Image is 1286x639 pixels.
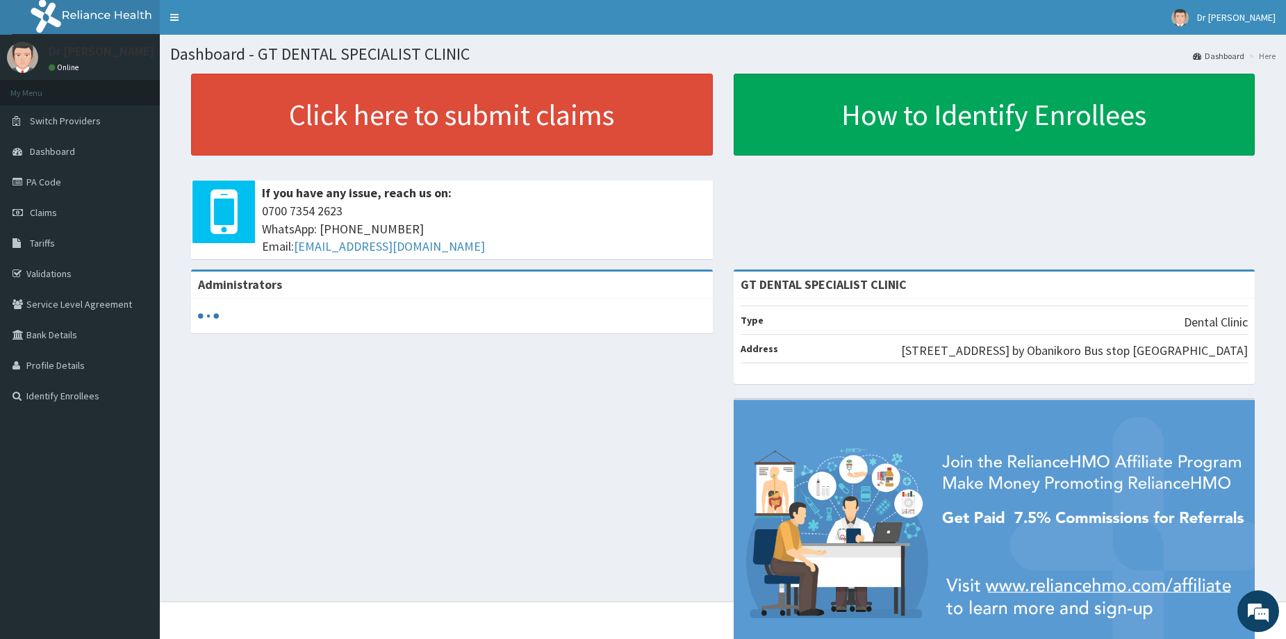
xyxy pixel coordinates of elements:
[1197,11,1276,24] span: Dr [PERSON_NAME]
[741,314,764,326] b: Type
[262,185,452,201] b: If you have any issue, reach us on:
[30,206,57,219] span: Claims
[734,74,1255,156] a: How to Identify Enrollees
[1171,9,1189,26] img: User Image
[198,306,219,326] svg: audio-loading
[1246,50,1276,62] li: Here
[294,238,485,254] a: [EMAIL_ADDRESS][DOMAIN_NAME]
[30,145,75,158] span: Dashboard
[198,276,282,292] b: Administrators
[49,45,154,58] p: Dr [PERSON_NAME]
[1193,50,1244,62] a: Dashboard
[49,63,82,72] a: Online
[741,276,907,292] strong: GT DENTAL SPECIALIST CLINIC
[901,342,1248,360] p: [STREET_ADDRESS] by Obanikoro Bus stop [GEOGRAPHIC_DATA]
[741,342,778,355] b: Address
[30,237,55,249] span: Tariffs
[170,45,1276,63] h1: Dashboard - GT DENTAL SPECIALIST CLINIC
[1184,313,1248,331] p: Dental Clinic
[7,42,38,73] img: User Image
[30,115,101,127] span: Switch Providers
[262,202,706,256] span: 0700 7354 2623 WhatsApp: [PHONE_NUMBER] Email:
[191,74,713,156] a: Click here to submit claims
